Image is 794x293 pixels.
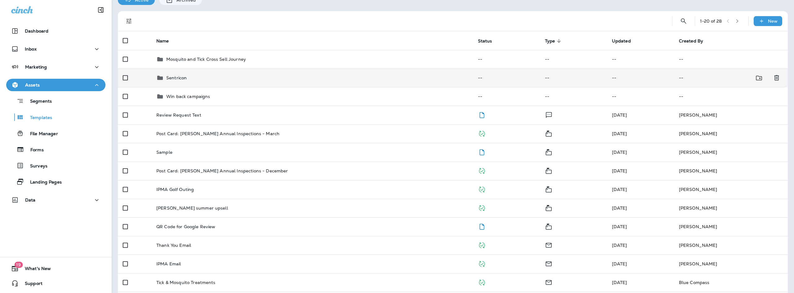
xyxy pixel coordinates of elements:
p: Sample [156,150,172,155]
td: -- [473,69,540,87]
td: -- [540,50,607,69]
span: Andy Smith [612,187,627,192]
p: [PERSON_NAME] summer upsell [156,206,228,211]
span: Published [478,186,486,192]
span: Draft [478,223,486,229]
p: Review Request Text [156,113,201,118]
td: [PERSON_NAME] [674,106,788,124]
span: Updated [612,38,639,44]
p: Tick & Mosquito Treatments [156,280,216,285]
span: Email [545,242,552,247]
span: Status [478,38,500,44]
span: Mailer [545,130,552,136]
span: Draft [478,149,486,154]
span: Mailer [545,223,552,229]
td: -- [607,69,674,87]
span: Type [545,38,563,44]
button: Inbox [6,43,105,55]
p: Post Card: [PERSON_NAME] Annual Inspections - March [156,131,279,136]
button: Templates [6,111,105,124]
span: Text [545,112,553,117]
td: -- [540,87,607,106]
p: IPMA Email [156,261,181,266]
span: 19 [14,262,23,268]
span: Brian Smith [612,112,627,118]
span: Andy Smith [612,280,627,285]
button: Data [6,194,105,206]
p: Inbox [25,47,37,51]
p: Surveys [24,163,47,169]
td: -- [674,69,754,87]
p: QR Code for Google Review [156,224,216,229]
span: Created By [679,38,711,44]
span: Andy Smith [612,261,627,267]
td: [PERSON_NAME] [674,143,788,162]
p: Dashboard [25,29,48,33]
span: Mailer [545,149,552,154]
button: Collapse Sidebar [92,4,109,16]
span: Frank Carreno [612,149,627,155]
button: Delete [770,72,783,84]
div: 1 - 20 of 28 [700,19,722,24]
span: Published [478,205,486,210]
td: -- [540,69,607,87]
td: -- [674,87,788,106]
span: Name [156,38,169,44]
td: -- [473,50,540,69]
p: Data [25,198,36,202]
p: Marketing [25,64,47,69]
span: Published [478,167,486,173]
span: Andy Smith [612,242,627,248]
span: Support [19,281,42,288]
td: Blue Compass [674,273,788,292]
p: Landing Pages [24,180,62,185]
span: Draft [478,112,486,117]
span: J-P Scoville [612,224,627,229]
td: [PERSON_NAME] [674,217,788,236]
button: Forms [6,143,105,156]
span: Published [478,130,486,136]
span: Created By [679,38,703,44]
span: Status [478,38,492,44]
td: [PERSON_NAME] [674,236,788,255]
span: Andy Smith [612,205,627,211]
td: [PERSON_NAME] [674,255,788,273]
td: [PERSON_NAME] [674,199,788,217]
p: Templates [24,115,52,121]
p: Segments [24,99,52,105]
p: Post Card: [PERSON_NAME] Annual Inspections - December [156,168,288,173]
button: Surveys [6,159,105,172]
span: Updated [612,38,631,44]
p: File Manager [24,131,58,137]
span: Mailer [545,167,552,173]
span: Andy Smith [612,168,627,174]
td: [PERSON_NAME] [674,180,788,199]
td: -- [607,87,674,106]
td: -- [607,50,674,69]
span: Published [478,242,486,247]
span: Mailer [545,186,552,192]
td: [PERSON_NAME] [674,124,788,143]
p: New [768,19,778,24]
button: Dashboard [6,25,105,37]
button: Support [6,277,105,290]
span: Mailer [545,205,552,210]
button: Segments [6,94,105,108]
p: Sentricon [166,75,187,80]
td: [PERSON_NAME] [674,162,788,180]
p: Mosquito and Tick Cross Sell Journey [166,57,246,62]
p: Win back campaigns [166,94,210,99]
p: Assets [25,82,40,87]
span: Published [478,260,486,266]
button: 19What's New [6,262,105,275]
button: File Manager [6,127,105,140]
td: -- [674,50,788,69]
p: IPMA Golf Outing [156,187,194,192]
span: Name [156,38,177,44]
span: Email [545,279,552,285]
button: Move to folder [753,72,765,84]
button: Filters [123,15,135,27]
span: Andy Smith [612,131,627,136]
button: Assets [6,79,105,91]
span: Type [545,38,555,44]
